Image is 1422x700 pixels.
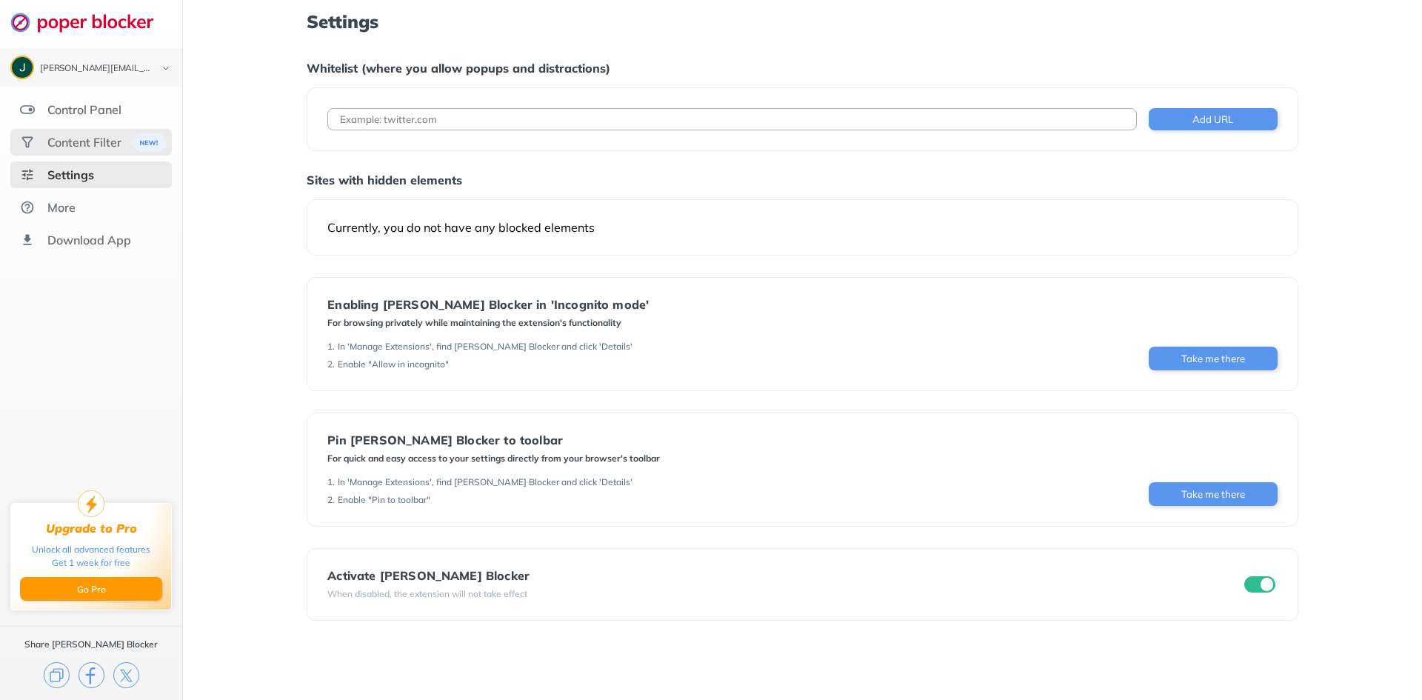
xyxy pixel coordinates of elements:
[327,453,660,464] div: For quick and easy access to your settings directly from your browser's toolbar
[327,433,660,447] div: Pin [PERSON_NAME] Blocker to toolbar
[338,359,449,370] div: Enable "Allow in incognito"
[1149,482,1278,506] button: Take me there
[40,64,150,74] div: jose.penam02@gmail.com
[338,476,632,488] div: In 'Manage Extensions', find [PERSON_NAME] Blocker and click 'Details'
[20,577,162,601] button: Go Pro
[78,490,104,517] img: upgrade-to-pro.svg
[338,341,632,353] div: In 'Manage Extensions', find [PERSON_NAME] Blocker and click 'Details'
[327,341,335,353] div: 1 .
[113,662,139,688] img: x.svg
[20,167,35,182] img: settings-selected.svg
[12,57,33,78] img: ACg8ocKAabZSvWQXaGJDDURGPnWeFmca64-enWRdNW0S8haIkXq_Ew=s96-c
[307,61,1298,76] div: Whitelist (where you allow popups and distractions)
[47,200,76,215] div: More
[1149,108,1278,130] button: Add URL
[307,173,1298,187] div: Sites with hidden elements
[24,639,158,650] div: Share [PERSON_NAME] Blocker
[47,167,94,182] div: Settings
[327,220,1277,235] div: Currently, you do not have any blocked elements
[1149,347,1278,370] button: Take me there
[52,556,130,570] div: Get 1 week for free
[47,135,121,150] div: Content Filter
[157,61,175,76] img: chevron-bottom-black.svg
[327,588,530,600] div: When disabled, the extension will not take effect
[327,108,1136,130] input: Example: twitter.com
[130,133,167,152] img: menuBanner.svg
[44,662,70,688] img: copy.svg
[46,521,137,536] div: Upgrade to Pro
[327,494,335,506] div: 2 .
[327,569,530,582] div: Activate [PERSON_NAME] Blocker
[20,233,35,247] img: download-app.svg
[327,317,649,329] div: For browsing privately while maintaining the extension's functionality
[10,12,170,33] img: logo-webpage.svg
[20,102,35,117] img: features.svg
[47,233,131,247] div: Download App
[327,298,649,311] div: Enabling [PERSON_NAME] Blocker in 'Incognito mode'
[327,476,335,488] div: 1 .
[47,102,121,117] div: Control Panel
[327,359,335,370] div: 2 .
[307,12,1298,31] h1: Settings
[20,200,35,215] img: about.svg
[20,135,35,150] img: social.svg
[79,662,104,688] img: facebook.svg
[32,543,150,556] div: Unlock all advanced features
[338,494,430,506] div: Enable "Pin to toolbar"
